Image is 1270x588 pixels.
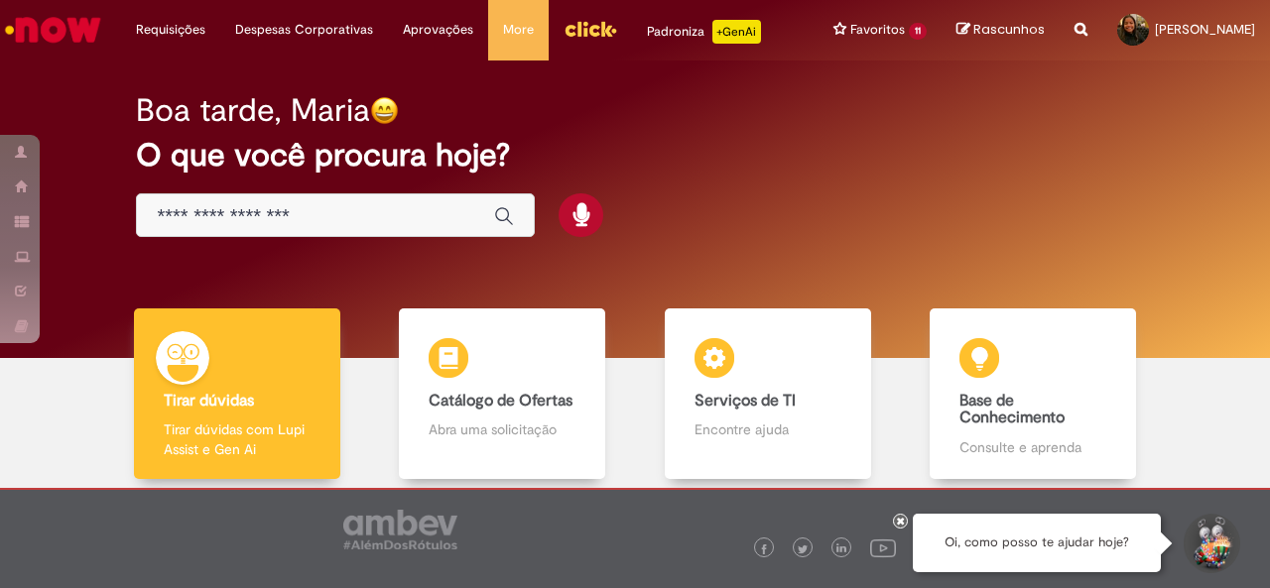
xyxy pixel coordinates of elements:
[104,308,370,480] a: Tirar dúvidas Tirar dúvidas com Lupi Assist e Gen Ai
[370,308,636,480] a: Catálogo de Ofertas Abra uma solicitação
[1155,21,1255,38] span: [PERSON_NAME]
[870,534,896,560] img: logo_footer_youtube.png
[759,544,769,554] img: logo_footer_facebook.png
[343,510,457,549] img: logo_footer_ambev_rotulo_gray.png
[959,391,1065,428] b: Base de Conhecimento
[403,20,473,40] span: Aprovações
[136,20,205,40] span: Requisições
[913,514,1161,572] div: Oi, como posso te ajudar hoje?
[1181,514,1240,573] button: Iniciar Conversa de Suporte
[635,308,901,480] a: Serviços de TI Encontre ajuda
[956,21,1045,40] a: Rascunhos
[973,20,1045,39] span: Rascunhos
[136,93,370,128] h2: Boa tarde, Maria
[564,14,617,44] img: click_logo_yellow_360x200.png
[695,419,841,439] p: Encontre ajuda
[2,10,104,50] img: ServiceNow
[370,96,399,125] img: happy-face.png
[836,543,846,555] img: logo_footer_linkedin.png
[959,437,1106,457] p: Consulte e aprenda
[909,23,927,40] span: 11
[901,308,1167,480] a: Base de Conhecimento Consulte e aprenda
[695,391,796,411] b: Serviços de TI
[850,20,905,40] span: Favoritos
[503,20,534,40] span: More
[712,20,761,44] p: +GenAi
[647,20,761,44] div: Padroniza
[429,391,572,411] b: Catálogo de Ofertas
[164,391,254,411] b: Tirar dúvidas
[136,138,1133,173] h2: O que você procura hoje?
[429,419,575,439] p: Abra uma solicitação
[235,20,373,40] span: Despesas Corporativas
[798,544,808,554] img: logo_footer_twitter.png
[164,419,311,459] p: Tirar dúvidas com Lupi Assist e Gen Ai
